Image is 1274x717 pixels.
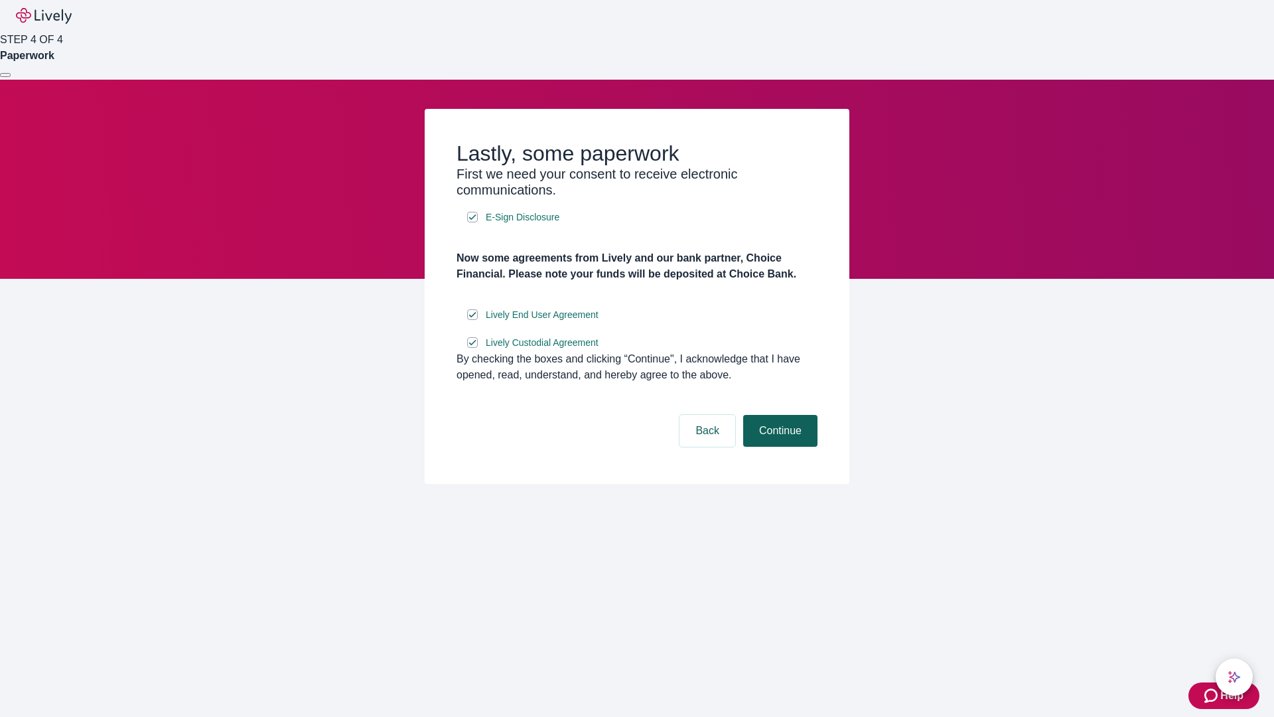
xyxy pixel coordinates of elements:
[457,166,817,198] h3: First we need your consent to receive electronic communications.
[1188,682,1259,709] button: Zendesk support iconHelp
[679,415,735,447] button: Back
[486,210,559,224] span: E-Sign Disclosure
[1220,688,1243,704] span: Help
[1204,688,1220,704] svg: Zendesk support icon
[483,335,601,351] a: e-sign disclosure document
[1216,659,1253,696] button: chat
[483,307,601,323] a: e-sign disclosure document
[743,415,817,447] button: Continue
[16,8,72,24] img: Lively
[483,209,562,226] a: e-sign disclosure document
[457,250,817,282] h4: Now some agreements from Lively and our bank partner, Choice Financial. Please note your funds wi...
[486,336,599,350] span: Lively Custodial Agreement
[457,141,817,166] h2: Lastly, some paperwork
[486,308,599,322] span: Lively End User Agreement
[1228,671,1241,684] svg: Lively AI Assistant
[457,351,817,383] div: By checking the boxes and clicking “Continue", I acknowledge that I have opened, read, understand...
